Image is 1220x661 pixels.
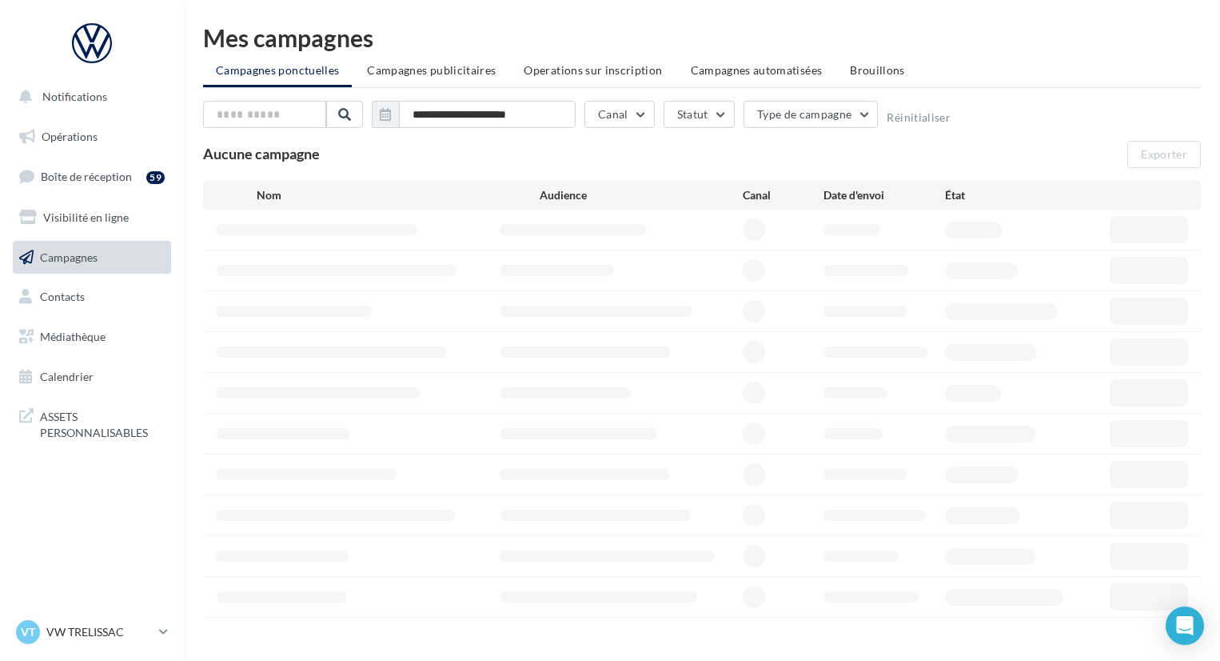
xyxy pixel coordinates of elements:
[146,171,165,184] div: 59
[10,120,174,154] a: Opérations
[40,406,165,440] span: ASSETS PERSONNALISABLES
[744,101,879,128] button: Type de campagne
[1166,607,1204,645] div: Open Intercom Messenger
[945,187,1067,203] div: État
[13,617,171,647] a: VT VW TRELISSAC
[367,63,496,77] span: Campagnes publicitaires
[823,187,945,203] div: Date d'envoi
[10,360,174,394] a: Calendrier
[10,241,174,274] a: Campagnes
[257,187,540,203] div: Nom
[40,290,85,303] span: Contacts
[524,63,662,77] span: Operations sur inscription
[540,187,742,203] div: Audience
[40,370,94,383] span: Calendrier
[691,63,823,77] span: Campagnes automatisées
[43,210,129,224] span: Visibilité en ligne
[10,159,174,194] a: Boîte de réception59
[10,399,174,447] a: ASSETS PERSONNALISABLES
[743,187,823,203] div: Canal
[41,170,132,183] span: Boîte de réception
[40,330,106,343] span: Médiathèque
[10,80,168,114] button: Notifications
[42,130,98,143] span: Opérations
[46,624,153,640] p: VW TRELISSAC
[42,90,107,103] span: Notifications
[584,101,655,128] button: Canal
[10,280,174,314] a: Contacts
[850,63,905,77] span: Brouillons
[1127,141,1201,168] button: Exporter
[203,26,1201,50] div: Mes campagnes
[40,250,98,263] span: Campagnes
[21,624,35,640] span: VT
[887,111,951,124] button: Réinitialiser
[203,145,320,162] span: Aucune campagne
[10,201,174,234] a: Visibilité en ligne
[664,101,735,128] button: Statut
[10,320,174,354] a: Médiathèque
